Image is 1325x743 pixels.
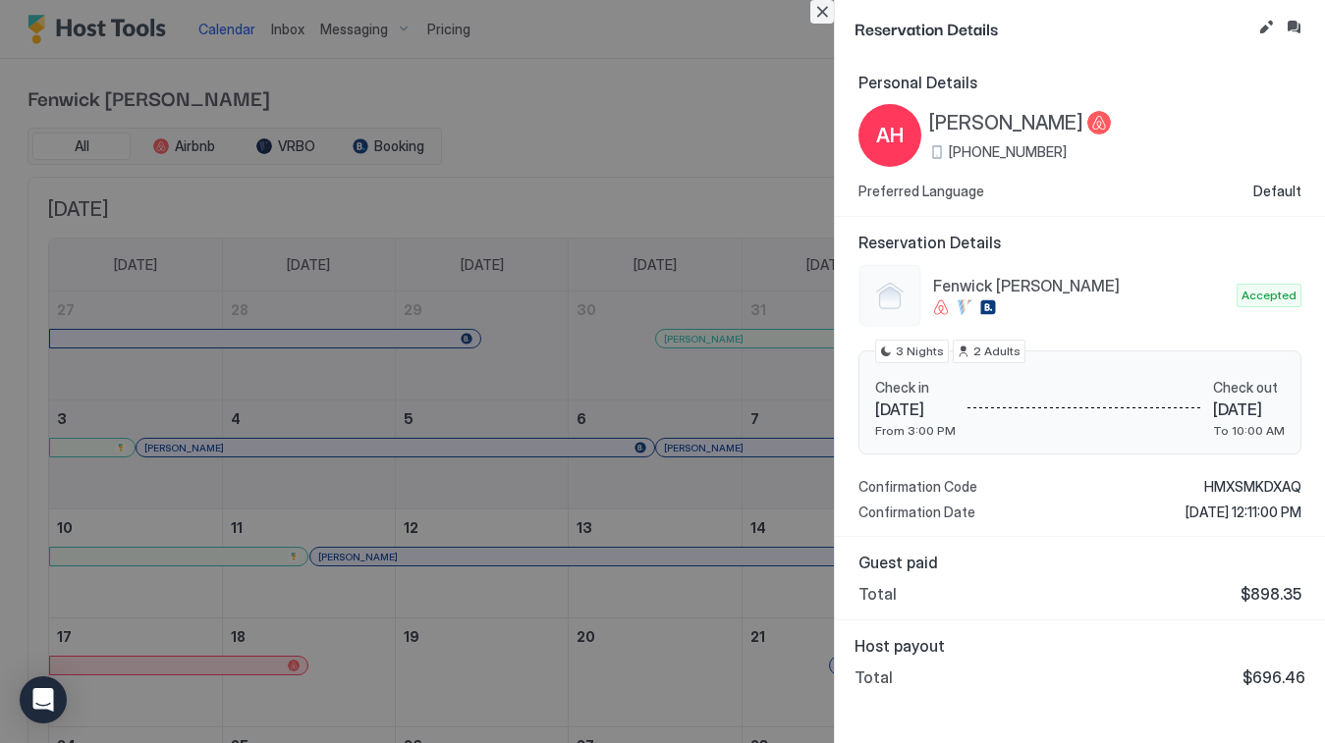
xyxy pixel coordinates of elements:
span: From 3:00 PM [875,423,956,438]
span: [DATE] [1213,399,1285,419]
span: Guest paid [858,553,1301,572]
span: 2 Adults [973,343,1021,360]
span: $696.46 [1242,667,1305,687]
span: [DATE] 12:11:00 PM [1186,504,1301,521]
span: To 10:00 AM [1213,423,1285,438]
span: Total [858,584,897,604]
span: AH [876,121,904,150]
span: Check in [875,379,956,397]
span: Reservation Details [858,233,1301,252]
span: Preferred Language [858,183,984,200]
div: Open Intercom Messenger [20,676,67,723]
span: Reservation Details [855,16,1250,40]
span: Confirmation Date [858,504,975,521]
span: Check out [1213,379,1285,397]
span: [PERSON_NAME] [929,111,1083,135]
span: Confirmation Code [858,478,977,496]
span: Total [855,667,893,687]
span: [DATE] [875,399,956,419]
span: Accepted [1242,287,1297,304]
span: Personal Details [858,73,1301,92]
button: Inbox [1282,16,1305,39]
button: Edit reservation [1254,16,1278,39]
span: Host payout [855,636,1305,656]
span: Default [1253,183,1301,200]
span: $898.35 [1241,584,1301,604]
span: [PHONE_NUMBER] [949,143,1067,161]
span: Fenwick [PERSON_NAME] [933,276,1229,295]
span: 3 Nights [896,343,944,360]
span: HMXSMKDXAQ [1204,478,1301,496]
